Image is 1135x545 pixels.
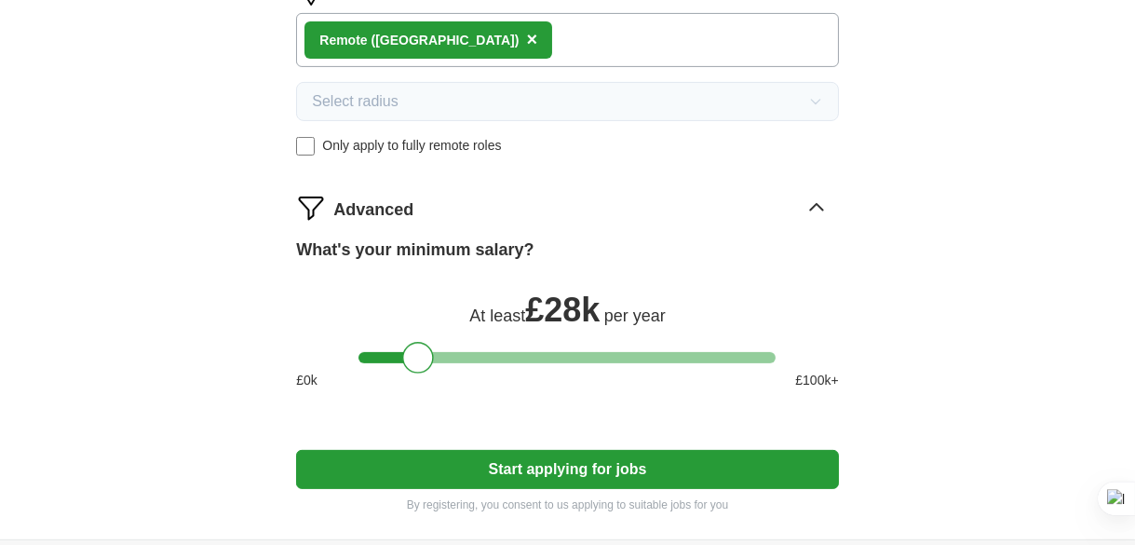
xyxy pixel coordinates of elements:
button: Select radius [296,82,838,121]
span: Select radius [312,90,399,113]
span: £ 28k [525,291,600,329]
span: Advanced [333,198,413,223]
div: Remote ([GEOGRAPHIC_DATA]) [319,31,519,50]
p: By registering, you consent to us applying to suitable jobs for you [296,497,838,513]
span: × [526,29,537,49]
span: At least [469,307,525,325]
span: Only apply to fully remote roles [322,136,501,156]
button: Start applying for jobs [296,450,838,489]
input: Only apply to fully remote roles [296,137,315,156]
img: filter [296,193,326,223]
label: What's your minimum salary? [296,238,534,263]
span: per year [604,307,666,325]
span: £ 0 k [296,371,318,390]
button: × [526,26,537,54]
span: £ 100 k+ [795,371,838,390]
